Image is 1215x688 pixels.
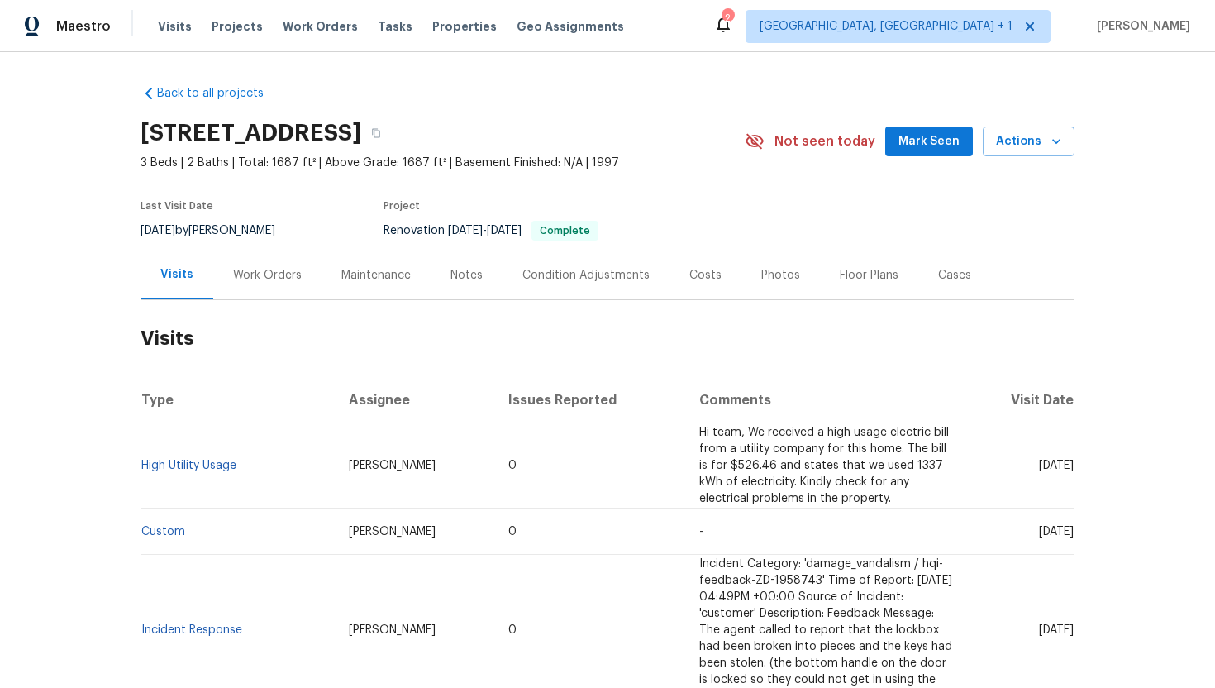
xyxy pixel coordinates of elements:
div: Photos [761,267,800,284]
a: Incident Response [141,624,242,636]
span: - [448,225,522,236]
span: [DATE] [1039,624,1074,636]
div: Costs [689,267,722,284]
div: Condition Adjustments [522,267,650,284]
div: by [PERSON_NAME] [141,221,295,241]
a: Back to all projects [141,85,299,102]
span: [PERSON_NAME] [349,624,436,636]
h2: Visits [141,300,1074,377]
span: 0 [508,624,517,636]
th: Visit Date [966,377,1074,423]
span: 3 Beds | 2 Baths | Total: 1687 ft² | Above Grade: 1687 ft² | Basement Finished: N/A | 1997 [141,155,745,171]
span: [DATE] [487,225,522,236]
th: Assignee [336,377,496,423]
span: [DATE] [141,225,175,236]
span: - [699,526,703,537]
div: Work Orders [233,267,302,284]
span: Project [384,201,420,211]
span: [PERSON_NAME] [349,526,436,537]
span: 0 [508,460,517,471]
span: Complete [533,226,597,236]
div: Cases [938,267,971,284]
a: High Utility Usage [141,460,236,471]
span: Hi team, We received a high usage electric bill from a utility company for this home. The bill is... [699,427,949,504]
span: [GEOGRAPHIC_DATA], [GEOGRAPHIC_DATA] + 1 [760,18,1012,35]
a: Custom [141,526,185,537]
span: Maestro [56,18,111,35]
span: [PERSON_NAME] [349,460,436,471]
span: [DATE] [1039,460,1074,471]
button: Mark Seen [885,127,973,157]
th: Issues Reported [495,377,685,423]
span: Geo Assignments [517,18,624,35]
span: Visits [158,18,192,35]
button: Actions [983,127,1074,157]
span: Renovation [384,225,598,236]
span: Actions [996,131,1061,152]
div: 2 [722,10,733,26]
span: Work Orders [283,18,358,35]
th: Type [141,377,336,423]
button: Copy Address [361,118,391,148]
div: Visits [160,266,193,283]
span: Properties [432,18,497,35]
div: Maintenance [341,267,411,284]
span: Projects [212,18,263,35]
div: Notes [450,267,483,284]
span: 0 [508,526,517,537]
div: Floor Plans [840,267,898,284]
span: Last Visit Date [141,201,213,211]
th: Comments [686,377,966,423]
span: [DATE] [448,225,483,236]
span: Not seen today [774,133,875,150]
span: Tasks [378,21,412,32]
span: Mark Seen [898,131,960,152]
span: [PERSON_NAME] [1090,18,1190,35]
span: [DATE] [1039,526,1074,537]
h2: [STREET_ADDRESS] [141,125,361,141]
